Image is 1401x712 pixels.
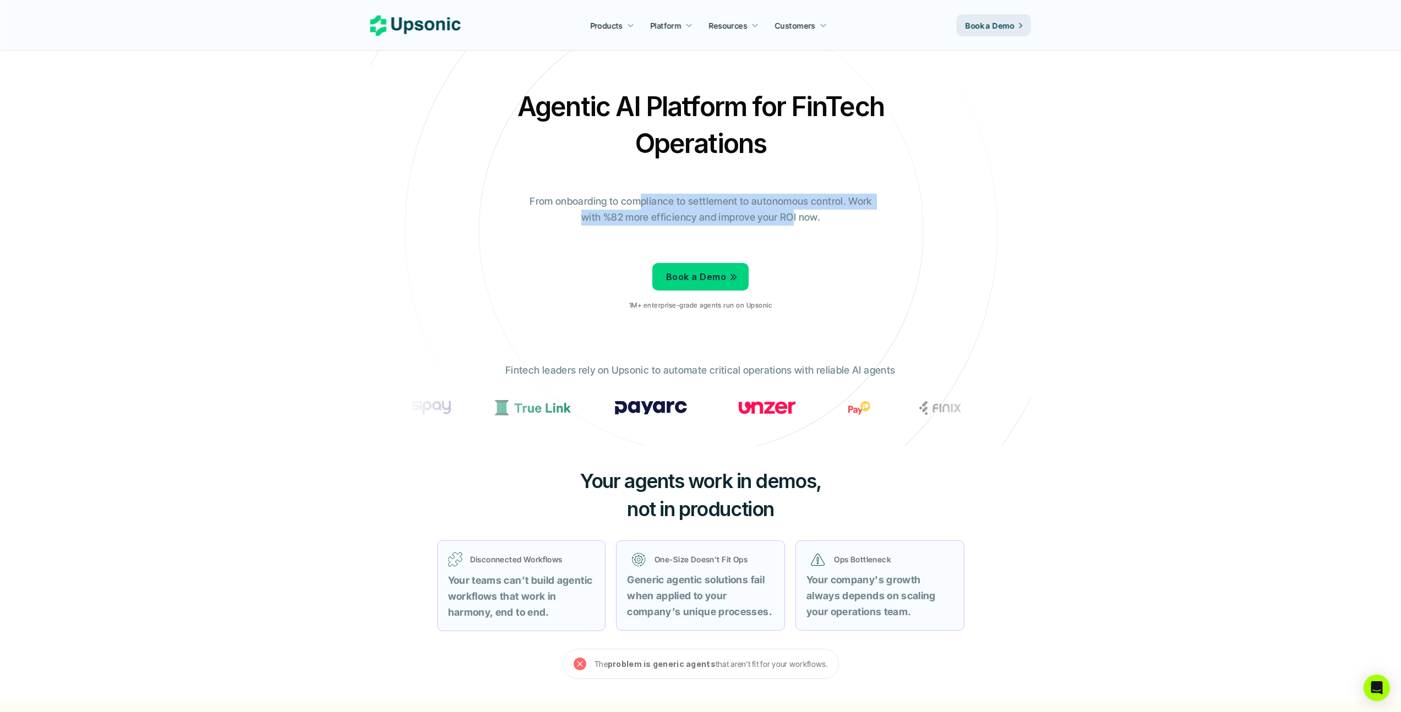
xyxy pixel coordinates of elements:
[652,263,749,291] a: Book a Demo
[957,14,1031,36] a: Book a Demo
[470,554,595,565] p: Disconnected Workflows
[595,657,828,671] p: The that aren’t fit for your workflows.
[1364,675,1390,701] div: Open Intercom Messenger
[608,659,716,669] strong: problem is generic agents
[627,574,772,617] strong: Generic agentic solutions fail when applied to your company’s unique processes.
[709,20,748,31] p: Resources
[508,88,893,162] h2: Agentic AI Platform for FinTech Operations
[666,269,726,285] p: Book a Demo
[775,20,816,31] p: Customers
[629,302,772,309] p: 1M+ enterprise-grade agents run on Upsonic
[522,194,880,226] p: From onboarding to compliance to settlement to autonomous control. Work with %82 more efficiency ...
[655,554,769,565] p: One-Size Doesn’t Fit Ops
[580,469,821,493] span: Your agents work in demos,
[834,554,948,565] p: Ops Bottleneck
[966,20,1015,31] p: Book a Demo
[806,574,938,617] strong: Your company's growth always depends on scaling your operations team.
[448,574,595,618] strong: Your teams can’t build agentic workflows that work in harmony, end to end.
[650,20,681,31] p: Platform
[584,15,641,35] a: Products
[505,363,895,379] p: Fintech leaders rely on Upsonic to automate critical operations with reliable AI agents
[590,20,623,31] p: Products
[627,497,774,521] span: not in production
